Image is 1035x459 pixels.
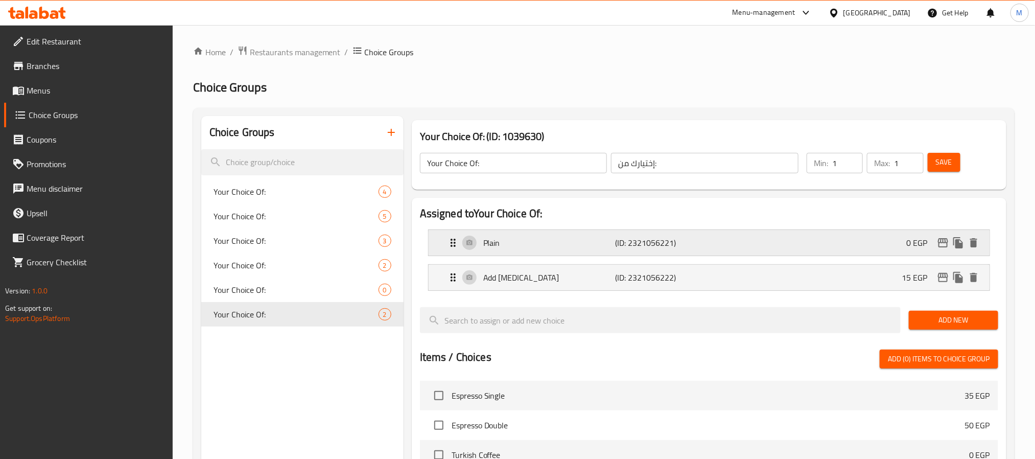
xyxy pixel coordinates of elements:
[4,127,173,152] a: Coupons
[928,153,960,172] button: Save
[917,314,990,327] span: Add New
[880,350,998,369] button: Add (0) items to choice group
[193,46,226,58] a: Home
[909,311,998,330] button: Add New
[452,389,965,402] span: Espresso Single
[201,278,404,302] div: Your Choice Of:0
[379,259,391,271] div: Choices
[230,46,233,58] li: /
[420,225,998,260] li: Expand
[193,76,267,99] span: Choice Groups
[420,307,901,333] input: search
[966,270,981,285] button: delete
[379,186,391,198] div: Choices
[483,237,615,249] p: Plain
[27,133,164,146] span: Coupons
[5,302,52,315] span: Get support on:
[379,212,391,221] span: 5
[214,186,379,198] span: Your Choice Of:
[420,206,998,221] h2: Assigned to Your Choice Of:
[214,210,379,222] span: Your Choice Of:
[27,35,164,48] span: Edit Restaurant
[29,109,164,121] span: Choice Groups
[965,389,990,402] p: 35 EGP
[483,271,615,284] p: Add [MEDICAL_DATA]
[733,7,795,19] div: Menu-management
[27,158,164,170] span: Promotions
[452,419,965,431] span: Espresso Double
[201,302,404,327] div: Your Choice Of:2
[874,157,890,169] p: Max:
[843,7,911,18] div: [GEOGRAPHIC_DATA]
[4,225,173,250] a: Coverage Report
[906,237,935,249] p: 0 EGP
[193,45,1015,59] nav: breadcrumb
[4,103,173,127] a: Choice Groups
[27,84,164,97] span: Menus
[951,270,966,285] button: duplicate
[209,125,275,140] h2: Choice Groups
[5,312,70,325] a: Support.OpsPlatform
[4,54,173,78] a: Branches
[4,78,173,103] a: Menus
[936,156,952,169] span: Save
[27,207,164,219] span: Upsell
[201,204,404,228] div: Your Choice Of:5
[27,256,164,268] span: Grocery Checklist
[965,419,990,431] p: 50 EGP
[4,152,173,176] a: Promotions
[420,128,998,145] h3: Your Choice Of: (ID: 1039630)
[201,228,404,253] div: Your Choice Of:3
[615,271,703,284] p: (ID: 2321056222)
[27,232,164,244] span: Coverage Report
[5,284,30,297] span: Version:
[814,157,828,169] p: Min:
[888,353,990,365] span: Add (0) items to choice group
[935,270,951,285] button: edit
[214,259,379,271] span: Your Choice Of:
[214,308,379,320] span: Your Choice Of:
[420,350,491,365] h2: Items / Choices
[420,260,998,295] li: Expand
[365,46,414,58] span: Choice Groups
[935,235,951,250] button: edit
[379,261,391,270] span: 2
[4,201,173,225] a: Upsell
[27,182,164,195] span: Menu disclaimer
[379,187,391,197] span: 4
[428,415,450,436] span: Select choice
[201,179,404,204] div: Your Choice Of:4
[966,235,981,250] button: delete
[250,46,341,58] span: Restaurants management
[951,235,966,250] button: duplicate
[214,284,379,296] span: Your Choice Of:
[379,284,391,296] div: Choices
[238,45,341,59] a: Restaurants management
[379,235,391,247] div: Choices
[379,236,391,246] span: 3
[4,176,173,201] a: Menu disclaimer
[379,285,391,295] span: 0
[4,29,173,54] a: Edit Restaurant
[27,60,164,72] span: Branches
[201,253,404,278] div: Your Choice Of:2
[345,46,348,58] li: /
[429,230,990,256] div: Expand
[214,235,379,247] span: Your Choice Of:
[379,310,391,319] span: 2
[428,385,450,406] span: Select choice
[379,308,391,320] div: Choices
[1017,7,1023,18] span: M
[379,210,391,222] div: Choices
[429,265,990,290] div: Expand
[201,149,404,175] input: search
[4,250,173,274] a: Grocery Checklist
[32,284,48,297] span: 1.0.0
[902,271,935,284] p: 15 EGP
[615,237,703,249] p: (ID: 2321056221)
